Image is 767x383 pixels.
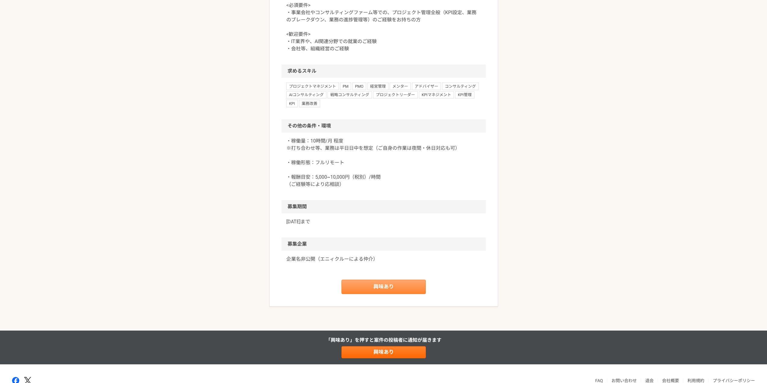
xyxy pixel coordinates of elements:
span: PM [340,83,351,90]
a: 利用規約 [687,378,704,383]
span: コンサルティング [442,83,479,90]
span: プロジェクトリーダー [373,91,418,99]
p: ・稼働量：10時間/月 程度 ※打ち合わせ等、業務は平日日中を想定（ご自身の作業は夜間・休日対応も可） ・稼働形態：フルリモート ・報酬目安：5,000~10,000円（税別）/時間 （ご経験等... [286,137,481,188]
a: 企業名非公開（エニィクルーによる仲介） [286,256,481,263]
h2: その他の条件・環境 [281,119,486,133]
p: <必須要件> ・事業会社やコンサルティングファーム等での、プロジェクト管理全般（KPI設定、業務のブレークダウン、業務の進捗管理等）のご経験をお持ちの方 <歓迎要件> ・IT業界や、AI関連分野... [286,2,481,52]
a: FAQ [595,378,603,383]
h2: 募集企業 [281,237,486,251]
span: AIコンサルティング [286,91,326,99]
span: KPI管理 [455,91,474,99]
h2: 求めるスキル [281,64,486,78]
span: KPI [286,100,298,107]
span: PMO [352,83,366,90]
span: 経営管理 [367,83,388,90]
span: 業務改善 [299,100,320,107]
a: 興味あり [341,280,426,294]
p: [DATE]まで [286,218,481,225]
p: 「興味あり」を押すと 案件の投稿者に通知が届きます [326,337,442,344]
span: アドバイザー [412,83,441,90]
a: 興味あり [341,346,426,358]
span: メンター [390,83,411,90]
a: 退会 [645,378,654,383]
a: 会社概要 [662,378,679,383]
a: お問い合わせ [611,378,637,383]
a: プライバシーポリシー [713,378,755,383]
span: プロジェクトマネジメント [286,83,339,90]
span: 戦略コンサルティング [328,91,372,99]
h2: 募集期間 [281,200,486,213]
span: KPIマネジメント [419,91,454,99]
